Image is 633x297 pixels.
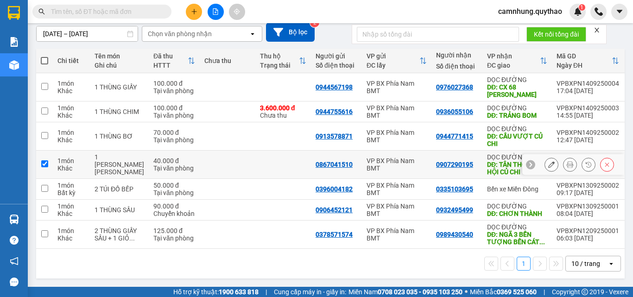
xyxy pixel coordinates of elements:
[316,108,353,115] div: 0944755616
[148,29,212,38] div: Chọn văn phòng nhận
[95,185,144,193] div: 2 TÚI ĐỒ BẾP
[487,62,540,69] div: ĐC giao
[571,259,600,268] div: 10 / trang
[57,164,85,172] div: Khác
[557,129,619,136] div: VPBXPN1409250002
[608,260,615,267] svg: open
[57,227,85,234] div: 1 món
[229,4,245,20] button: aim
[362,49,431,73] th: Toggle SortBy
[552,49,624,73] th: Toggle SortBy
[212,8,219,15] span: file-add
[153,80,195,87] div: 100.000 đ
[491,6,570,17] span: camnhung.quythao
[557,136,619,144] div: 12:47 [DATE]
[95,83,144,91] div: 1 THÙNG GIẤY
[557,189,619,196] div: 09:17 [DATE]
[487,104,547,112] div: DỌC ĐƯỜNG
[234,8,240,15] span: aim
[436,133,473,140] div: 0944771415
[436,231,473,238] div: 0989430540
[316,206,353,214] div: 0906452121
[611,4,627,20] button: caret-down
[260,62,299,69] div: Trạng thái
[38,8,45,15] span: search
[95,153,144,176] div: 1 THÙNG SẦU NHỎ
[219,288,259,296] strong: 1900 633 818
[316,52,357,60] div: Người gửi
[487,83,547,98] div: DĐ: CX 68 CHƠN THÀNH
[208,4,224,20] button: file-add
[316,231,353,238] div: 0378571574
[367,62,419,69] div: ĐC lấy
[95,206,144,214] div: 1 THÙNG SẦU
[526,27,586,42] button: Kết nối tổng đài
[260,104,306,112] div: 3.600.000 đ
[557,227,619,234] div: VPBXPN1209250001
[9,215,19,224] img: warehouse-icon
[191,8,197,15] span: plus
[482,49,552,73] th: Toggle SortBy
[487,125,547,133] div: DỌC ĐƯỜNG
[153,227,195,234] div: 125.000 đ
[367,104,427,119] div: VP BX Phía Nam BMT
[534,29,579,39] span: Kết nối tổng đài
[9,60,19,70] img: warehouse-icon
[8,6,20,20] img: logo-vxr
[436,161,473,168] div: 0907290195
[186,4,202,20] button: plus
[557,62,612,69] div: Ngày ĐH
[470,287,537,297] span: Miền Bắc
[95,108,144,115] div: 1 THÙNG CHIM
[153,157,195,164] div: 40.000 đ
[465,290,468,294] span: ⚪️
[153,164,195,172] div: Tại văn phòng
[357,27,519,42] input: Nhập số tổng đài
[487,112,547,119] div: DĐ: TRẢNG BOM
[255,49,311,73] th: Toggle SortBy
[579,4,585,11] sup: 1
[153,52,188,60] div: Đã thu
[487,76,547,83] div: DỌC ĐƯỜNG
[57,112,85,119] div: Khác
[57,104,85,112] div: 1 món
[367,157,427,172] div: VP BX Phía Nam BMT
[57,189,85,196] div: Bất kỳ
[153,189,195,196] div: Tại văn phòng
[10,278,19,286] span: message
[57,57,85,64] div: Chi tiết
[557,104,619,112] div: VPBXPN1409250003
[557,210,619,217] div: 08:04 [DATE]
[487,223,547,231] div: DỌC ĐƯỜNG
[153,182,195,189] div: 50.000 đ
[266,287,267,297] span: |
[557,182,619,189] div: VPBXPN1309250002
[204,57,251,64] div: Chưa thu
[580,4,583,11] span: 1
[367,129,427,144] div: VP BX Phía Nam BMT
[95,52,144,60] div: Tên món
[37,26,138,41] input: Select a date range.
[153,104,195,112] div: 100.000 đ
[487,231,547,246] div: DĐ: NGÃ 3 BẾN TƯỢNG BẾN CÁT BD
[316,185,353,193] div: 0396004182
[9,37,19,47] img: solution-icon
[436,83,473,91] div: 0976027368
[316,83,353,91] div: 0944567198
[574,7,582,16] img: icon-new-feature
[487,153,547,161] div: DỌC ĐƯỜNG
[487,52,540,60] div: VP nhận
[544,158,558,171] div: Sửa đơn hàng
[316,62,357,69] div: Số điện thoại
[436,206,473,214] div: 0932495499
[487,185,547,193] div: Bến xe Miền Đông
[51,6,160,17] input: Tìm tên, số ĐT hoặc mã đơn
[95,227,144,242] div: 2 THÙNG GIẤY SẦU + 1 GIỎ NHỰA
[594,27,600,33] span: close
[274,287,346,297] span: Cung cấp máy in - giấy in:
[57,129,85,136] div: 1 món
[615,7,624,16] span: caret-down
[57,157,85,164] div: 1 món
[367,182,427,196] div: VP BX Phía Nam BMT
[260,104,306,119] div: Chưa thu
